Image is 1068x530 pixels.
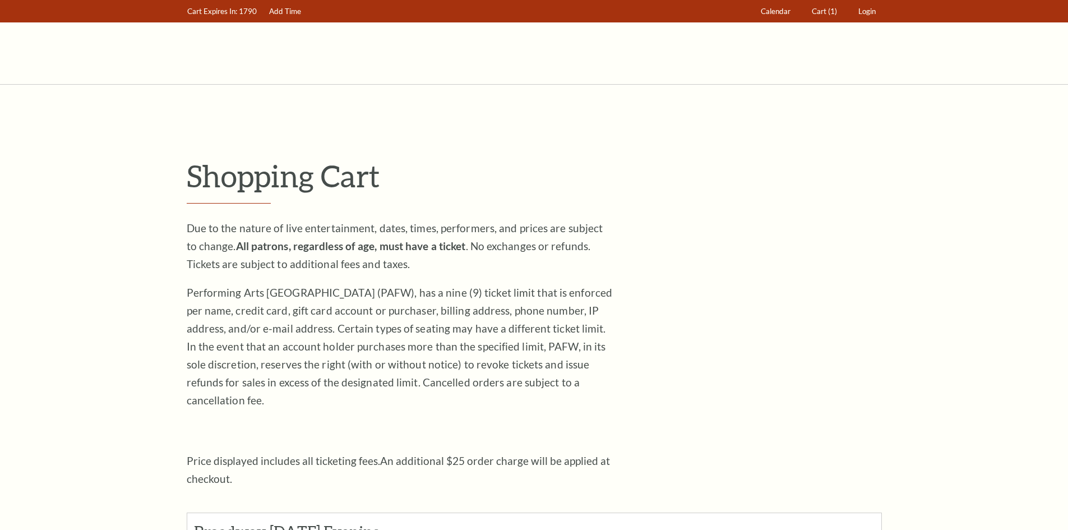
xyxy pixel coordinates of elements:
span: An additional $25 order charge will be applied at checkout. [187,454,610,485]
strong: All patrons, regardless of age, must have a ticket [236,239,466,252]
span: Cart [812,7,826,16]
a: Calendar [755,1,796,22]
span: Calendar [761,7,790,16]
a: Cart (1) [806,1,842,22]
a: Add Time [263,1,306,22]
a: Login [853,1,881,22]
span: Login [858,7,876,16]
p: Shopping Cart [187,158,882,194]
span: (1) [828,7,837,16]
span: Due to the nature of live entertainment, dates, times, performers, and prices are subject to chan... [187,222,603,270]
p: Price displayed includes all ticketing fees. [187,452,613,488]
span: Cart Expires In: [187,7,237,16]
p: Performing Arts [GEOGRAPHIC_DATA] (PAFW), has a nine (9) ticket limit that is enforced per name, ... [187,284,613,409]
span: 1790 [239,7,257,16]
